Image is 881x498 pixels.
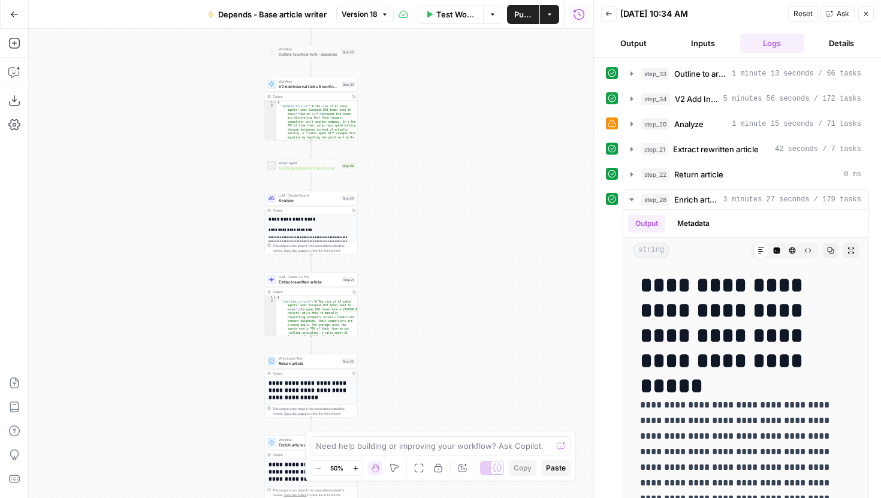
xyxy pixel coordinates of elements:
span: 3 minutes 27 seconds / 179 tasks [723,194,861,205]
button: Inputs [671,34,735,53]
span: Power Agent [279,161,339,165]
button: Metadata [670,215,717,233]
span: Ask [837,8,849,19]
div: Step 23 [342,49,355,55]
span: Enrich article with data [674,194,719,206]
div: Output [273,289,348,294]
div: WorkflowV2 Add Internal Links from Knowledge Base - ForkStep 34Output{ "Updated_Article":"# The r... [265,77,358,141]
g: Edge from step_34 to step_25 [310,141,312,158]
button: 42 seconds / 7 tasks [623,140,868,159]
div: Step 22 [342,358,355,364]
div: Power AgentAdd Internal Links from Knowledge BaseStep 25 [265,159,358,173]
div: Output [273,94,348,99]
button: Ask [820,6,855,22]
span: Add Internal Links from Knowledge Base [279,165,339,171]
g: Edge from step_20 to step_21 [310,255,312,272]
g: Edge from step_25 to step_20 [310,173,312,191]
span: Reset [793,8,813,19]
div: Step 20 [342,195,355,201]
div: Step 34 [342,82,355,87]
span: LLM · Gemini 2.5 Pro [279,274,340,279]
span: Workflow [279,437,339,442]
button: Version 18 [336,7,394,22]
span: Analyze [279,197,339,203]
span: V2 Add Internal Links from Knowledge Base - Fork [279,83,339,89]
button: Details [809,34,874,53]
span: 5 minutes 56 seconds / 172 tasks [723,93,861,104]
button: 1 minute 15 seconds / 71 tasks [623,114,868,134]
span: Enrich article with data [279,442,339,448]
button: 1 minute 13 seconds / 66 tasks [623,64,868,83]
div: WorkflowOutline to article fork - dependsStep 23 [265,45,358,59]
div: Step 25 [342,163,355,168]
div: LLM · Gemini 2.5 ProExtract rewritten articleStep 21Output{ "rewritten_article":"# The rise of AI... [265,273,358,336]
span: Toggle code folding, rows 1 through 3 [273,101,277,105]
span: Depends - Base article writer [218,8,327,20]
button: Output [601,34,666,53]
span: Write Liquid Text [279,356,339,361]
button: Paste [541,460,571,476]
div: Output [273,452,348,457]
span: Extract rewritten article [279,279,340,285]
button: 5 minutes 56 seconds / 172 tasks [623,89,868,108]
span: 0 ms [844,169,861,180]
div: This output is too large & has been abbreviated for review. to view the full content. [273,406,355,416]
span: 42 seconds / 7 tasks [775,144,861,155]
span: Copy the output [284,412,307,415]
g: Edge from step_22 to step_28 [310,418,312,435]
g: Edge from step_23 to step_34 [310,59,312,77]
button: Publish [507,5,539,24]
button: Reset [788,6,818,22]
div: 1 [265,101,277,105]
button: 0 ms [623,165,868,184]
span: V2 Add Internal Links from Knowledge Base - Fork [675,93,719,105]
g: Edge from step_33 to step_23 [310,27,312,44]
span: Publish [514,8,532,20]
span: Test Workflow [436,8,476,20]
div: Output [273,371,348,376]
div: This output is too large & has been abbreviated for review. to view the full content. [273,488,355,497]
span: 1 minute 13 seconds / 66 tasks [732,68,861,79]
button: Test Workflow [418,5,483,24]
span: Extract rewritten article [673,143,759,155]
span: Copy the output [284,493,307,497]
span: string [633,243,669,258]
button: 3 minutes 27 seconds / 179 tasks [623,190,868,209]
span: LLM · Claude Opus 4 [279,193,339,198]
span: Copy [514,463,532,473]
span: step_22 [641,168,669,180]
span: Version 18 [342,9,378,20]
span: step_34 [641,93,670,105]
button: Depends - Base article writer [200,5,334,24]
g: Edge from step_21 to step_22 [310,336,312,354]
span: step_20 [641,118,669,130]
span: Workflow [279,79,339,84]
span: Return article [674,168,723,180]
span: step_21 [641,143,668,155]
span: Outline to article fork - depends [279,51,339,57]
span: 50% [330,463,343,473]
div: 1 [265,296,277,300]
span: Workflow [279,47,339,52]
div: Output [273,208,348,213]
span: Copy the output [284,249,307,252]
button: Copy [509,460,536,476]
div: This output is too large & has been abbreviated for review. to view the full content. [273,243,355,253]
span: Toggle code folding, rows 1 through 3 [273,296,277,300]
div: Step 21 [342,277,355,282]
button: Output [628,215,665,233]
span: Return article [279,360,339,366]
span: 1 minute 15 seconds / 71 tasks [732,119,861,129]
button: Logs [740,34,805,53]
span: Paste [546,463,566,473]
span: step_28 [641,194,669,206]
span: Outline to article [674,68,727,80]
span: Analyze [674,118,704,130]
span: step_33 [641,68,669,80]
